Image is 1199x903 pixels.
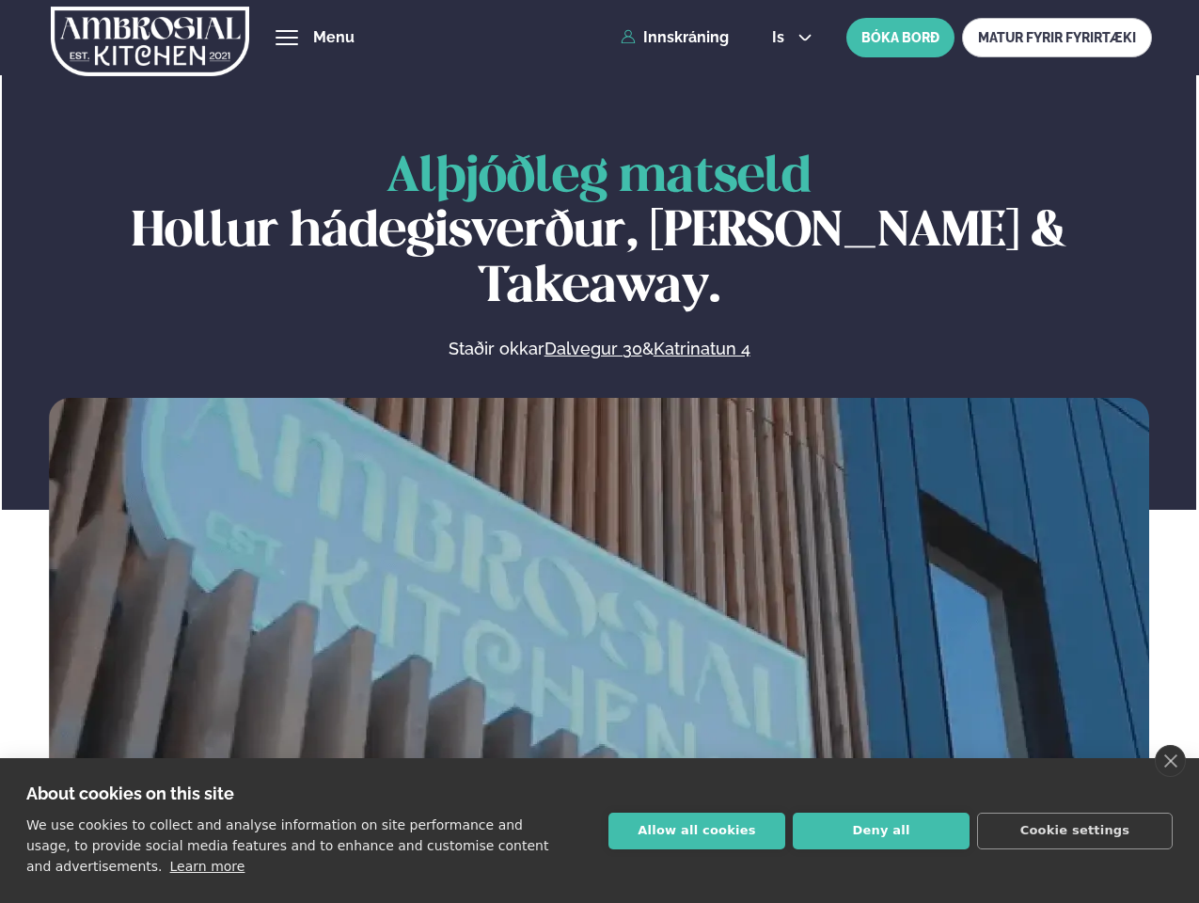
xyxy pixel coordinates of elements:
button: BÓKA BORÐ [846,18,954,57]
button: Cookie settings [977,813,1173,849]
a: close [1155,745,1186,777]
span: is [772,30,790,45]
a: Learn more [170,859,245,874]
img: logo [51,3,249,80]
a: Dalvegur 30 [544,338,642,360]
button: Allow all cookies [608,813,785,849]
p: Staðir okkar & [244,338,954,360]
a: Katrinatun 4 [654,338,750,360]
strong: About cookies on this site [26,784,234,803]
button: hamburger [276,26,298,49]
button: is [757,30,828,45]
h1: Hollur hádegisverður, [PERSON_NAME] & Takeaway. [49,150,1149,315]
a: MATUR FYRIR FYRIRTÆKI [962,18,1152,57]
span: Alþjóðleg matseld [387,154,812,201]
button: Deny all [793,813,970,849]
p: We use cookies to collect and analyse information on site performance and usage, to provide socia... [26,817,548,874]
a: Innskráning [621,29,729,46]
